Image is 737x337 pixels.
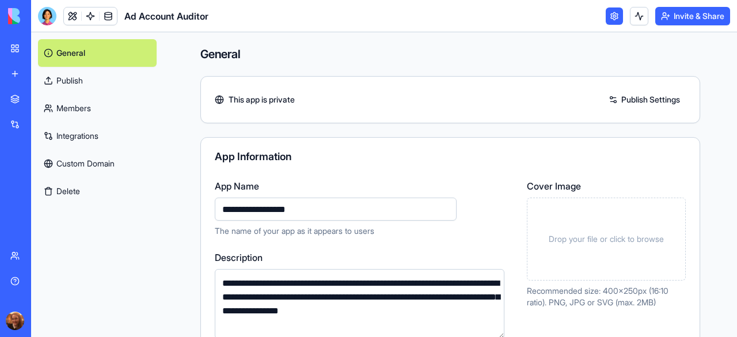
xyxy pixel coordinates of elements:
div: Drop your file or click to browse [527,198,686,281]
a: General [38,39,157,67]
span: Drop your file or click to browse [549,233,664,245]
a: Custom Domain [38,150,157,177]
a: Members [38,94,157,122]
a: Publish Settings [603,90,686,109]
h4: General [200,46,700,62]
label: Description [215,251,513,264]
button: Delete [38,177,157,205]
p: Recommended size: 400x250px (16:10 ratio). PNG, JPG or SVG (max. 2MB) [527,285,686,308]
a: Integrations [38,122,157,150]
label: App Name [215,179,513,193]
img: logo [8,8,79,24]
div: App Information [215,152,686,162]
span: This app is private [229,94,295,105]
p: The name of your app as it appears to users [215,225,513,237]
button: Invite & Share [655,7,730,25]
label: Cover Image [527,179,686,193]
a: Publish [38,67,157,94]
span: Ad Account Auditor [124,9,208,23]
img: ACg8ocKW1DqRt3DzdFhaMOehSF_DUco4x3vN4-i2MIuDdUBhkNTw4YU=s96-c [6,312,24,330]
